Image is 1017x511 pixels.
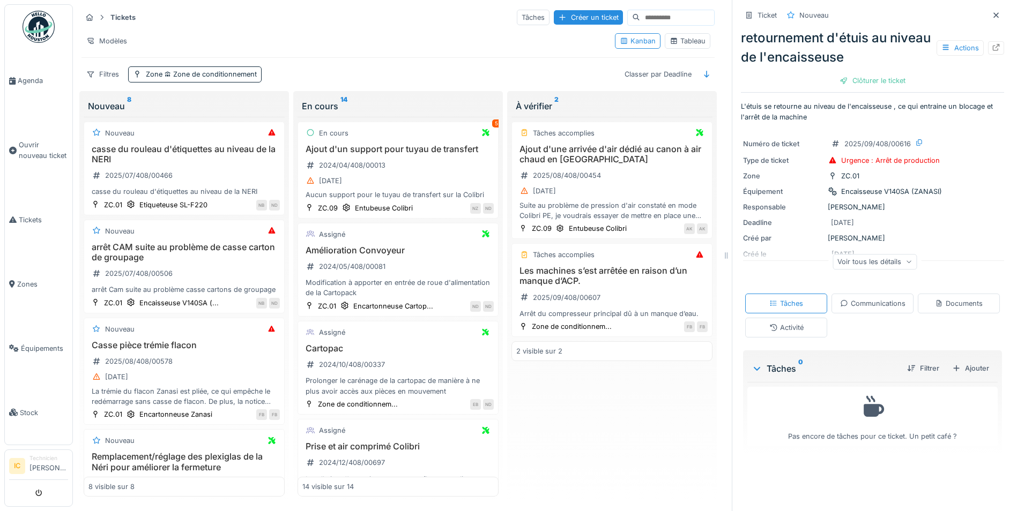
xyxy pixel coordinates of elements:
[470,203,481,214] div: NZ
[743,171,823,181] div: Zone
[302,474,494,494] div: Installation d’une prise pour pompe flux et une ligne d’air comprimé pour la Colibri
[743,186,823,197] div: Équipement
[127,100,131,112] sup: 8
[935,298,983,309] div: Documents
[104,298,122,308] div: ZC.01
[743,202,823,212] div: Responsable
[470,301,481,312] div: ND
[743,202,1002,212] div: [PERSON_NAME]
[758,10,777,20] div: Ticket
[21,343,68,354] span: Équipements
[798,362,803,375] sup: 0
[769,298,803,309] div: Tâches
[5,113,72,187] a: Ouvrir nouveau ticket
[319,327,345,337] div: Assigné
[256,200,267,211] div: NB
[105,128,135,138] div: Nouveau
[743,233,1002,243] div: [PERSON_NAME]
[162,70,257,78] span: Zone de conditionnement
[516,100,708,112] div: À vérifier
[81,33,132,49] div: Modèles
[554,10,623,25] div: Créer un ticket
[9,454,68,480] a: IC Technicien[PERSON_NAME]
[88,386,280,407] div: La trémie du flacon Zanasi est pliée, ce qui empêche le redémarrage sans casse de flacon. De plus...
[533,186,556,196] div: [DATE]
[844,139,911,149] div: 2025/09/408/00616
[516,200,708,221] div: Suite au problème de pression d'air constaté en mode Colibri PE, je voudrais essayer de mettre en...
[355,203,413,213] div: Entubeuse Colibri
[319,229,345,239] div: Assigné
[533,128,595,138] div: Tâches accomplies
[105,372,128,382] div: [DATE]
[340,100,347,112] sup: 14
[743,139,823,149] div: Numéro de ticket
[483,301,494,312] div: ND
[752,362,899,375] div: Tâches
[139,200,207,210] div: Etiqueteuse SL-F220
[470,399,481,410] div: EB
[20,408,68,418] span: Stock
[269,409,280,420] div: FB
[840,298,905,309] div: Communications
[88,340,280,350] h3: Casse pièce trémie flacon
[146,69,257,79] div: Zone
[769,322,804,333] div: Activité
[353,301,433,311] div: Encartonneuse Cartop...
[88,452,280,472] h3: Remplacement/réglage des plexiglas de la Néri pour améliorer la fermeture
[256,409,267,420] div: FB
[743,217,823,228] div: Deadline
[318,301,336,311] div: ZC.01
[319,128,348,138] div: En cours
[533,170,601,181] div: 2025/08/408/00454
[88,284,280,295] div: arrêt Cam suite au problème casse cartons de groupage
[302,375,494,396] div: Prolonger le carénage de la cartopac de manière à ne plus avoir accès aux pièces en mouvement
[302,245,494,255] h3: Amélioration Convoyeur
[318,399,398,409] div: Zone de conditionnem...
[620,66,696,82] div: Classer par Deadline
[105,435,135,446] div: Nouveau
[19,140,68,160] span: Ouvrir nouveau ticket
[835,73,910,88] div: Clôturer le ticket
[269,200,280,211] div: ND
[743,233,823,243] div: Créé par
[483,203,494,214] div: ND
[139,409,212,419] div: Encartonneuse Zanasi
[483,399,494,410] div: ND
[754,392,991,441] div: Pas encore de tâches pour ce ticket. Un petit café ?
[88,242,280,262] h3: arrêt CAM suite au problème de casse carton de groupage
[516,144,708,164] h3: Ajout d'une arrivée d'air dédié au canon à air chaud en [GEOGRAPHIC_DATA]
[903,361,944,375] div: Filtrer
[29,454,68,462] div: Technicien
[569,223,627,234] div: Entubeuse Colibri
[831,217,854,228] div: [DATE]
[302,190,494,200] div: Aucun support pour le tuyau de transfert sur la Colibri
[319,160,385,170] div: 2024/04/408/00013
[81,66,124,82] div: Filtres
[319,359,385,370] div: 2024/10/408/00337
[533,250,595,260] div: Tâches accomplies
[684,223,695,234] div: AK
[516,309,708,319] div: Arrêt du compresseur principal dû à un manque d’eau.
[684,321,695,332] div: FB
[937,40,984,56] div: Actions
[88,186,280,197] div: casse du rouleau d'étiquettes au niveau de la NERI
[5,49,72,113] a: Agenda
[17,279,68,289] span: Zones
[105,226,135,236] div: Nouveau
[105,170,173,181] div: 2025/07/408/00466
[841,186,942,197] div: Encaisseuse V140SA (ZANASI)
[302,100,494,112] div: En cours
[532,321,612,332] div: Zone de conditionnem...
[105,324,135,334] div: Nouveau
[106,12,140,22] strong: Tickets
[319,457,385,468] div: 2024/12/408/00697
[841,155,940,166] div: Urgence : Arrêt de production
[517,10,550,25] div: Tâches
[799,10,829,20] div: Nouveau
[5,380,72,445] a: Stock
[5,187,72,252] a: Tickets
[833,254,917,269] div: Voir tous les détails
[741,28,1004,67] div: retournement d'étuis au niveau de l'encaisseuse
[302,343,494,354] h3: Cartopac
[29,454,68,477] li: [PERSON_NAME]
